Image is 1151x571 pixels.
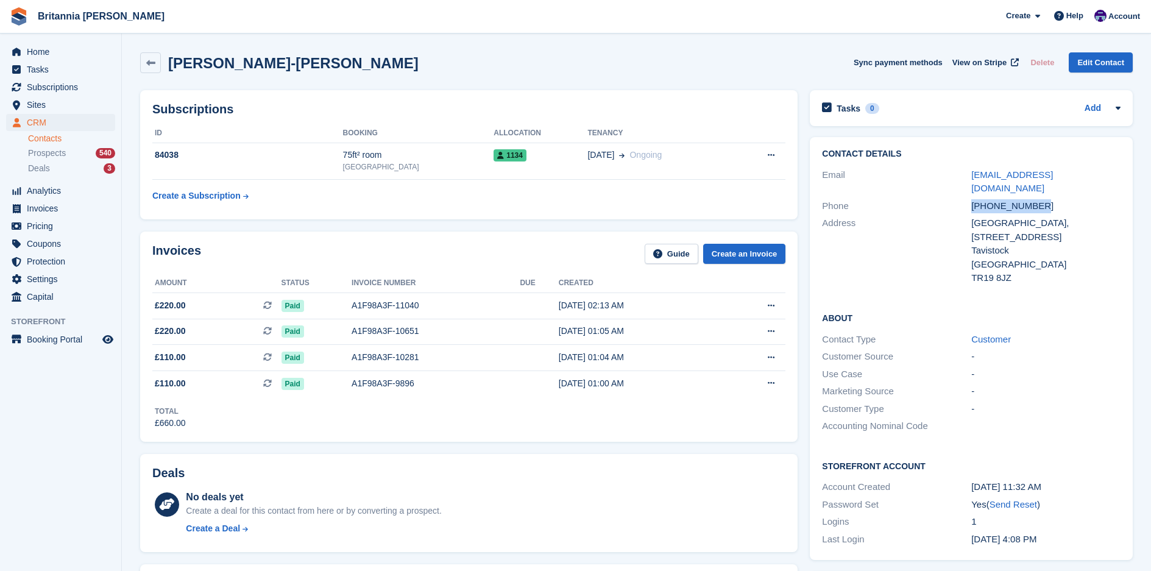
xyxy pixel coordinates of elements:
[27,43,100,60] span: Home
[6,43,115,60] a: menu
[282,274,352,293] th: Status
[282,300,304,312] span: Paid
[971,169,1053,194] a: [EMAIL_ADDRESS][DOMAIN_NAME]
[986,499,1040,509] span: ( )
[822,498,971,512] div: Password Set
[27,331,100,348] span: Booking Portal
[282,378,304,390] span: Paid
[27,61,100,78] span: Tasks
[152,274,282,293] th: Amount
[1025,52,1059,73] button: Delete
[96,148,115,158] div: 540
[168,55,419,71] h2: [PERSON_NAME]-[PERSON_NAME]
[822,367,971,381] div: Use Case
[352,299,520,312] div: A1F98A3F-11040
[186,522,240,535] div: Create a Deal
[822,149,1121,159] h2: Contact Details
[1085,102,1101,116] a: Add
[559,351,722,364] div: [DATE] 01:04 AM
[282,352,304,364] span: Paid
[1006,10,1030,22] span: Create
[1094,10,1107,22] img: Cameron Ballard
[6,96,115,113] a: menu
[6,182,115,199] a: menu
[822,419,971,433] div: Accounting Nominal Code
[971,199,1121,213] div: [PHONE_NUMBER]
[104,163,115,174] div: 3
[6,218,115,235] a: menu
[629,150,662,160] span: Ongoing
[822,385,971,399] div: Marketing Source
[155,417,186,430] div: £660.00
[6,61,115,78] a: menu
[6,200,115,217] a: menu
[971,385,1121,399] div: -
[11,316,121,328] span: Storefront
[822,216,971,285] div: Address
[703,244,786,264] a: Create an Invoice
[822,199,971,213] div: Phone
[27,253,100,270] span: Protection
[1069,52,1133,73] a: Edit Contact
[352,274,520,293] th: Invoice number
[6,114,115,131] a: menu
[559,377,722,390] div: [DATE] 01:00 AM
[822,515,971,529] div: Logins
[27,218,100,235] span: Pricing
[645,244,698,264] a: Guide
[971,334,1011,344] a: Customer
[822,333,971,347] div: Contact Type
[27,114,100,131] span: CRM
[952,57,1007,69] span: View on Stripe
[186,522,441,535] a: Create a Deal
[27,235,100,252] span: Coupons
[28,133,115,144] a: Contacts
[152,190,241,202] div: Create a Subscription
[155,299,186,312] span: £220.00
[343,161,494,172] div: [GEOGRAPHIC_DATA]
[28,147,66,159] span: Prospects
[155,377,186,390] span: £110.00
[6,331,115,348] a: menu
[343,149,494,161] div: 75ft² room
[1066,10,1083,22] span: Help
[494,124,587,143] th: Allocation
[28,162,115,175] a: Deals 3
[352,377,520,390] div: A1F98A3F-9896
[28,163,50,174] span: Deals
[343,124,494,143] th: Booking
[1108,10,1140,23] span: Account
[27,96,100,113] span: Sites
[28,147,115,160] a: Prospects 540
[971,216,1121,244] div: [GEOGRAPHIC_DATA], [STREET_ADDRESS]
[155,351,186,364] span: £110.00
[152,466,185,480] h2: Deals
[186,505,441,517] div: Create a deal for this contact from here or by converting a prospect.
[822,168,971,196] div: Email
[971,480,1121,494] div: [DATE] 11:32 AM
[837,103,860,114] h2: Tasks
[971,498,1121,512] div: Yes
[27,288,100,305] span: Capital
[559,299,722,312] div: [DATE] 02:13 AM
[822,311,1121,324] h2: About
[822,480,971,494] div: Account Created
[186,490,441,505] div: No deals yet
[282,325,304,338] span: Paid
[947,52,1021,73] a: View on Stripe
[865,103,879,114] div: 0
[971,244,1121,258] div: Tavistock
[152,124,343,143] th: ID
[971,402,1121,416] div: -
[990,499,1037,509] a: Send Reset
[971,367,1121,381] div: -
[6,288,115,305] a: menu
[854,52,943,73] button: Sync payment methods
[155,325,186,338] span: £220.00
[6,235,115,252] a: menu
[971,258,1121,272] div: [GEOGRAPHIC_DATA]
[152,102,785,116] h2: Subscriptions
[587,124,735,143] th: Tenancy
[6,79,115,96] a: menu
[520,274,558,293] th: Due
